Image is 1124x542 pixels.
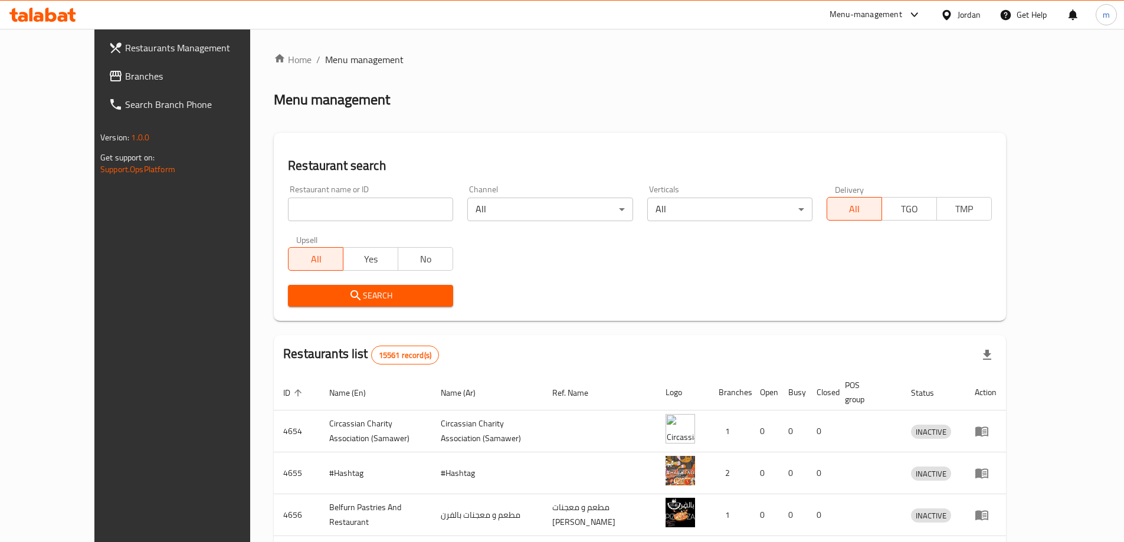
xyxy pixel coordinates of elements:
td: مطعم و معجنات بالفرن [431,494,543,536]
span: Branches [125,69,273,83]
td: 0 [807,494,835,536]
span: Search [297,288,444,303]
span: Status [911,386,949,400]
a: Home [274,52,312,67]
input: Search for restaurant name or ID.. [288,198,453,221]
button: TGO [881,197,937,221]
button: Yes [343,247,398,271]
button: TMP [936,197,992,221]
span: Version: [100,130,129,145]
img: #Hashtag [666,456,695,485]
span: ID [283,386,306,400]
td: ​Circassian ​Charity ​Association​ (Samawer) [431,410,543,452]
span: Name (Ar) [441,386,491,400]
td: 2 [709,452,751,494]
label: Delivery [835,185,864,193]
th: Action [965,375,1006,410]
span: No [403,251,448,268]
th: Logo [656,375,709,410]
label: Upsell [296,235,318,244]
td: 0 [807,410,835,452]
button: No [398,247,453,271]
span: m [1103,8,1110,21]
a: Restaurants Management [99,34,282,62]
span: 15561 record(s) [372,350,438,361]
span: Yes [348,251,394,268]
td: ​Circassian ​Charity ​Association​ (Samawer) [320,410,431,452]
span: Get support on: [100,150,155,165]
h2: Restaurant search [288,157,992,175]
th: Busy [779,375,807,410]
td: 4656 [274,494,320,536]
td: 0 [779,494,807,536]
td: Belfurn Pastries And Restaurant [320,494,431,536]
span: All [832,201,877,218]
span: TMP [942,201,987,218]
span: All [293,251,339,268]
td: 4654 [274,410,320,452]
th: Open [751,375,779,410]
div: Menu [975,424,997,438]
h2: Restaurants list [283,345,439,364]
span: INACTIVE [911,467,951,481]
button: All [288,247,343,271]
img: ​Circassian ​Charity ​Association​ (Samawer) [666,414,695,444]
span: POS group [845,378,887,406]
span: Search Branch Phone [125,97,273,111]
span: INACTIVE [911,509,951,523]
td: 0 [779,410,807,452]
td: #Hashtag [431,452,543,494]
button: Search [288,285,453,307]
th: Closed [807,375,835,410]
td: 0 [807,452,835,494]
td: 0 [751,494,779,536]
span: TGO [887,201,932,218]
nav: breadcrumb [274,52,1006,67]
div: Jordan [958,8,981,21]
a: Branches [99,62,282,90]
td: 4655 [274,452,320,494]
div: All [467,198,633,221]
div: Export file [973,341,1001,369]
button: All [827,197,882,221]
li: / [316,52,320,67]
div: Menu [975,466,997,480]
div: Menu [975,508,997,522]
span: Menu management [325,52,404,67]
td: 1 [709,410,751,452]
span: Restaurants Management [125,41,273,55]
td: 0 [779,452,807,494]
h2: Menu management [274,90,390,109]
td: 0 [751,452,779,494]
span: 1.0.0 [131,130,149,145]
td: 0 [751,410,779,452]
div: All [647,198,812,221]
td: 1 [709,494,751,536]
th: Branches [709,375,751,410]
div: Total records count [371,346,439,364]
span: Ref. Name [552,386,604,400]
span: INACTIVE [911,425,951,439]
a: Support.OpsPlatform [100,162,175,177]
img: Belfurn Pastries And Restaurant [666,498,695,527]
td: #Hashtag [320,452,431,494]
span: Name (En) [329,386,381,400]
td: مطعم و معجنات [PERSON_NAME] [543,494,656,536]
a: Search Branch Phone [99,90,282,119]
div: Menu-management [830,8,902,22]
